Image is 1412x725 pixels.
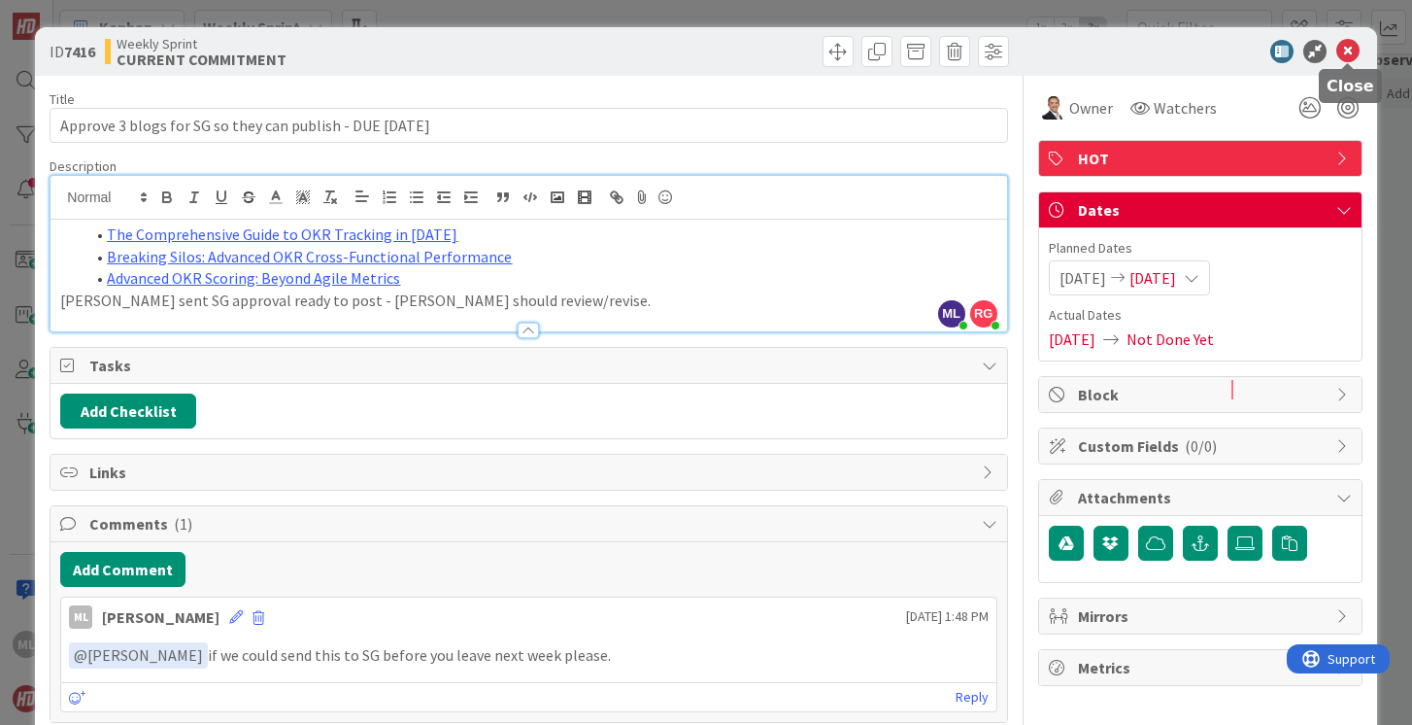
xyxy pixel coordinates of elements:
[41,3,88,26] span: Support
[1059,266,1106,290] span: [DATE]
[1126,328,1214,351] span: Not Done Yet
[1154,96,1217,120] span: Watchers
[1185,436,1217,456] span: ( 0/0 )
[956,685,989,709] a: Reply
[1078,434,1327,458] span: Custom Fields
[50,90,75,108] label: Title
[102,605,219,629] div: [PERSON_NAME]
[117,52,286,67] b: CURRENT COMMITMENT
[1049,328,1095,351] span: [DATE]
[1049,238,1352,259] span: Planned Dates
[938,300,965,328] span: ML
[107,247,512,266] a: Breaking Silos: Advanced OKR Cross-Functional Performance
[107,224,457,244] a: The Comprehensive Guide to OKR Tracking in [DATE]
[64,42,95,61] b: 7416
[107,268,400,288] a: Advanced OKR Scoring: Beyond Agile Metrics
[50,157,117,175] span: Description
[1078,486,1327,509] span: Attachments
[60,552,185,587] button: Add Comment
[89,354,971,377] span: Tasks
[1078,656,1327,679] span: Metrics
[174,514,192,534] span: ( 1 )
[1327,77,1374,95] h5: Close
[89,461,971,484] span: Links
[1069,96,1113,120] span: Owner
[970,300,997,328] span: RG
[1078,383,1327,406] span: Block
[906,606,989,627] span: [DATE] 1:48 PM
[74,645,87,665] span: @
[69,642,988,669] p: if we could send this to SG before you leave next week please.
[117,36,286,52] span: Weekly Sprint
[60,394,196,429] button: Add Checklist
[1042,96,1065,120] img: SL
[89,512,971,535] span: Comments
[74,645,203,665] span: [PERSON_NAME]
[1049,305,1352,326] span: Actual Dates
[1078,198,1327,222] span: Dates
[1078,147,1327,170] span: HOT
[60,290,996,312] p: [PERSON_NAME] sent SG approval ready to post - [PERSON_NAME] should review/revise.
[69,605,92,629] div: ML
[50,108,1007,143] input: type card name here...
[1129,266,1176,290] span: [DATE]
[1078,604,1327,628] span: Mirrors
[50,40,95,63] span: ID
